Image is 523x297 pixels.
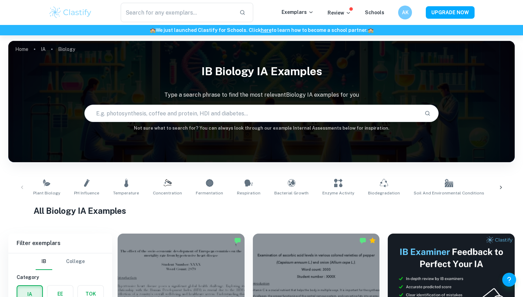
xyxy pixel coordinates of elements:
span: Enzyme Activity [322,190,354,196]
img: Marked [359,237,366,244]
button: AK [398,6,412,19]
span: Respiration [237,190,260,196]
h6: Category [17,273,104,281]
span: Fermentation [196,190,223,196]
button: UPGRADE NOW [426,6,475,19]
img: Clastify logo [48,6,92,19]
p: Review [328,9,351,17]
h6: AK [401,9,409,16]
a: here [261,27,272,33]
button: College [66,253,85,270]
a: Schools [365,10,384,15]
h6: Not sure what to search for? You can always look through our example Internal Assessments below f... [8,125,515,132]
p: Biology [58,45,75,53]
span: 🏫 [368,27,374,33]
span: Plant Biology [33,190,60,196]
button: Search [422,107,433,119]
span: Bacterial Growth [274,190,309,196]
h1: All Biology IA Examples [34,204,489,217]
span: pH Influence [74,190,99,196]
span: Temperature [113,190,139,196]
span: Biodegradation [368,190,400,196]
p: Type a search phrase to find the most relevant Biology IA examples for you [8,91,515,99]
div: Filter type choice [36,253,85,270]
input: E.g. photosynthesis, coffee and protein, HDI and diabetes... [85,104,419,123]
h6: Filter exemplars [8,234,112,253]
span: Soil and Environmental Conditions [414,190,484,196]
span: Concentration [153,190,182,196]
a: IA [41,44,46,54]
h1: IB Biology IA examples [8,60,515,82]
button: IB [36,253,52,270]
input: Search for any exemplars... [121,3,234,22]
div: Premium [369,237,376,244]
span: 🏫 [150,27,156,33]
h6: We just launched Clastify for Schools. Click to learn how to become a school partner. [1,26,522,34]
img: Marked [234,237,241,244]
a: Home [15,44,28,54]
p: Exemplars [282,8,314,16]
button: Help and Feedback [502,273,516,287]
